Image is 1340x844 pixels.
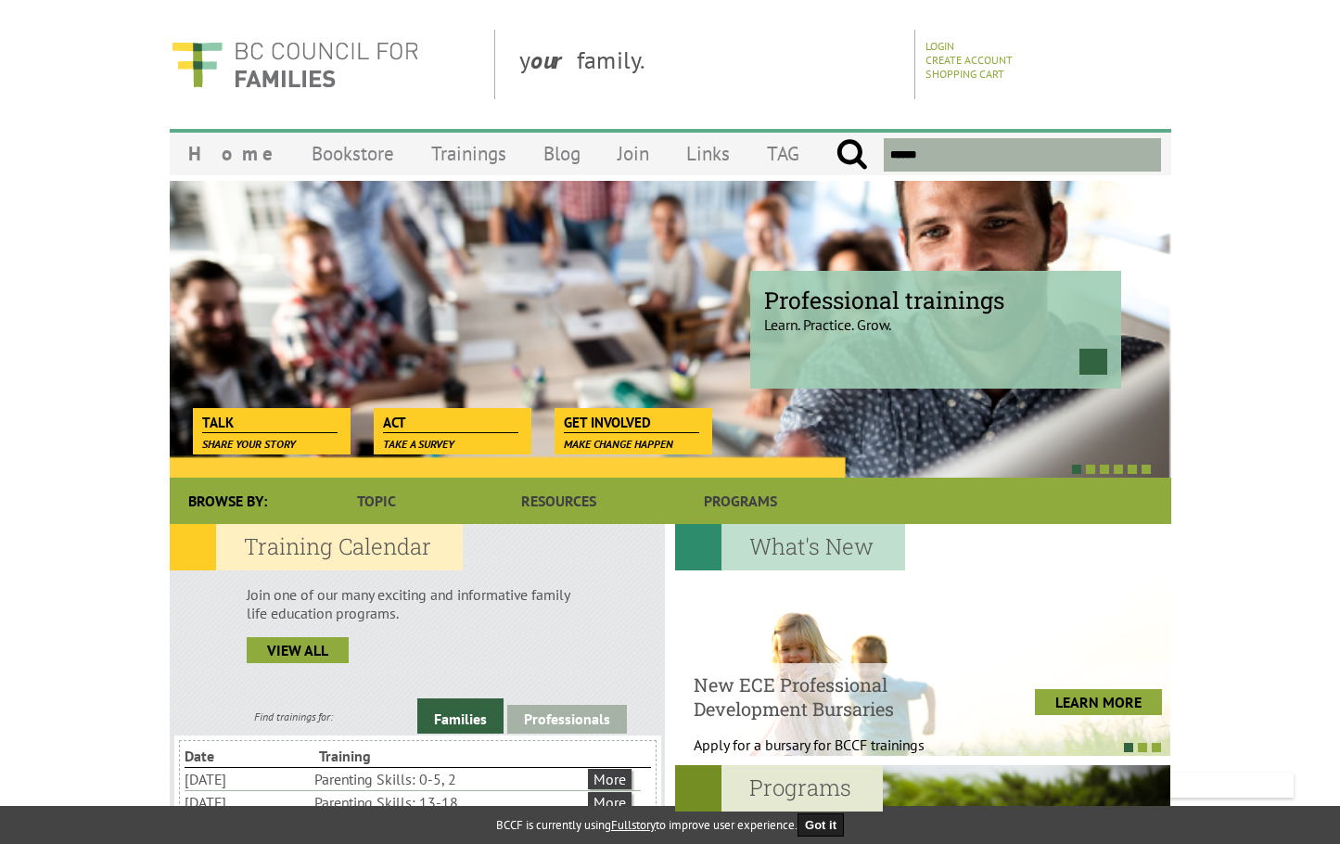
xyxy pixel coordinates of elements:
div: Browse By: [170,478,286,524]
a: Act Take a survey [374,408,529,434]
span: Share your story [202,437,296,451]
a: Professionals [507,705,627,734]
a: Fullstory [611,817,656,833]
li: Parenting Skills: 13-18 [314,791,583,813]
a: Bookstore [293,132,413,175]
a: Programs [649,478,831,524]
p: Join one of our many exciting and informative family life education programs. [247,585,589,622]
li: Date [185,745,315,767]
a: Talk Share your story [193,408,348,434]
a: More [588,769,632,789]
button: Got it [798,813,844,837]
a: Families [417,698,504,734]
strong: our [530,45,577,75]
a: view all [247,637,349,663]
li: [DATE] [185,768,312,790]
a: TAG [748,132,818,175]
a: Login [925,39,954,53]
a: Get Involved Make change happen [555,408,709,434]
span: Make change happen [564,437,673,451]
div: Find trainings for: [170,710,417,723]
a: Join [599,132,668,175]
span: Act [383,413,519,433]
span: Professional trainings [764,285,1107,315]
a: Links [668,132,748,175]
li: Training [319,745,450,767]
input: Submit [836,138,868,172]
h2: Programs [675,765,883,812]
img: BC Council for FAMILIES [170,30,420,99]
span: Take a survey [383,437,454,451]
a: Resources [467,478,649,524]
span: Get Involved [564,413,700,433]
a: Topic [286,478,467,524]
a: Create Account [925,53,1013,67]
a: LEARN MORE [1035,689,1162,715]
h2: What's New [675,524,905,570]
div: y family. [504,30,915,99]
p: Learn. Practice. Grow. [764,300,1107,334]
li: Parenting Skills: 0-5, 2 [314,768,583,790]
a: Home [170,132,293,175]
a: Trainings [413,132,525,175]
span: Talk [202,413,338,433]
a: Shopping Cart [925,67,1004,81]
h4: New ECE Professional Development Bursaries [694,672,971,721]
h2: Training Calendar [170,524,463,570]
a: Blog [525,132,599,175]
li: [DATE] [185,791,312,813]
a: More [588,792,632,812]
p: Apply for a bursary for BCCF trainings West... [694,735,971,773]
